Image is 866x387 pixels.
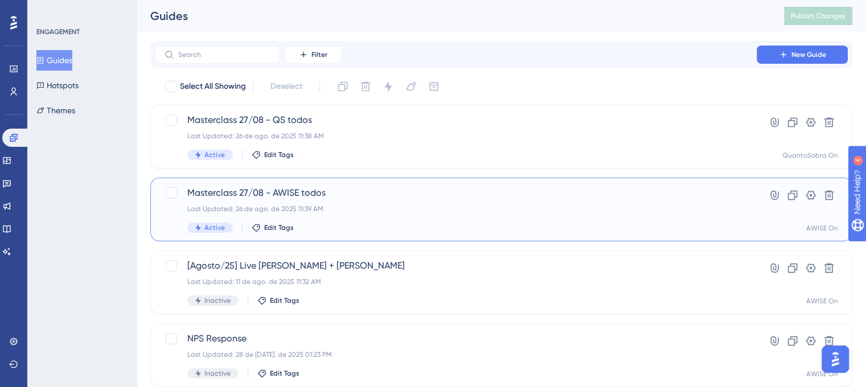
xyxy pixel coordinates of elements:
[187,186,724,200] span: Masterclass 27/08 - AWISE todos
[252,223,294,232] button: Edit Tags
[150,8,756,24] div: Guides
[204,223,225,232] span: Active
[79,6,83,15] div: 4
[311,50,327,59] span: Filter
[260,76,313,97] button: Deselect
[285,46,342,64] button: Filter
[264,150,294,159] span: Edit Tags
[806,369,838,378] div: AWISE On
[187,277,724,286] div: Last Updated: 11 de ago. de 2025 11:32 AM
[36,100,75,121] button: Themes
[187,113,724,127] span: Masterclass 27/08 - QS todos
[252,150,294,159] button: Edit Tags
[180,80,246,93] span: Select All Showing
[270,80,302,93] span: Deselect
[187,332,724,345] span: NPS Response
[270,369,299,378] span: Edit Tags
[791,11,846,20] span: Publish Changes
[782,151,838,160] div: QuantoSobra On
[204,150,225,159] span: Active
[36,50,72,71] button: Guides
[27,3,71,17] span: Need Help?
[187,131,724,141] div: Last Updated: 26 de ago. de 2025 11:38 AM
[257,296,299,305] button: Edit Tags
[791,50,826,59] span: New Guide
[187,204,724,213] div: Last Updated: 26 de ago. de 2025 11:39 AM
[204,369,231,378] span: Inactive
[264,223,294,232] span: Edit Tags
[204,296,231,305] span: Inactive
[257,369,299,378] button: Edit Tags
[36,75,79,96] button: Hotspots
[187,259,724,273] span: [Agosto/25] Live [PERSON_NAME] + [PERSON_NAME]
[818,342,852,376] iframe: UserGuiding AI Assistant Launcher
[187,350,724,359] div: Last Updated: 28 de [DATE]. de 2025 01:23 PM
[36,27,80,36] div: ENGAGEMENT
[178,51,270,59] input: Search
[784,7,852,25] button: Publish Changes
[806,224,838,233] div: AWISE On
[806,297,838,306] div: AWISE On
[757,46,848,64] button: New Guide
[270,296,299,305] span: Edit Tags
